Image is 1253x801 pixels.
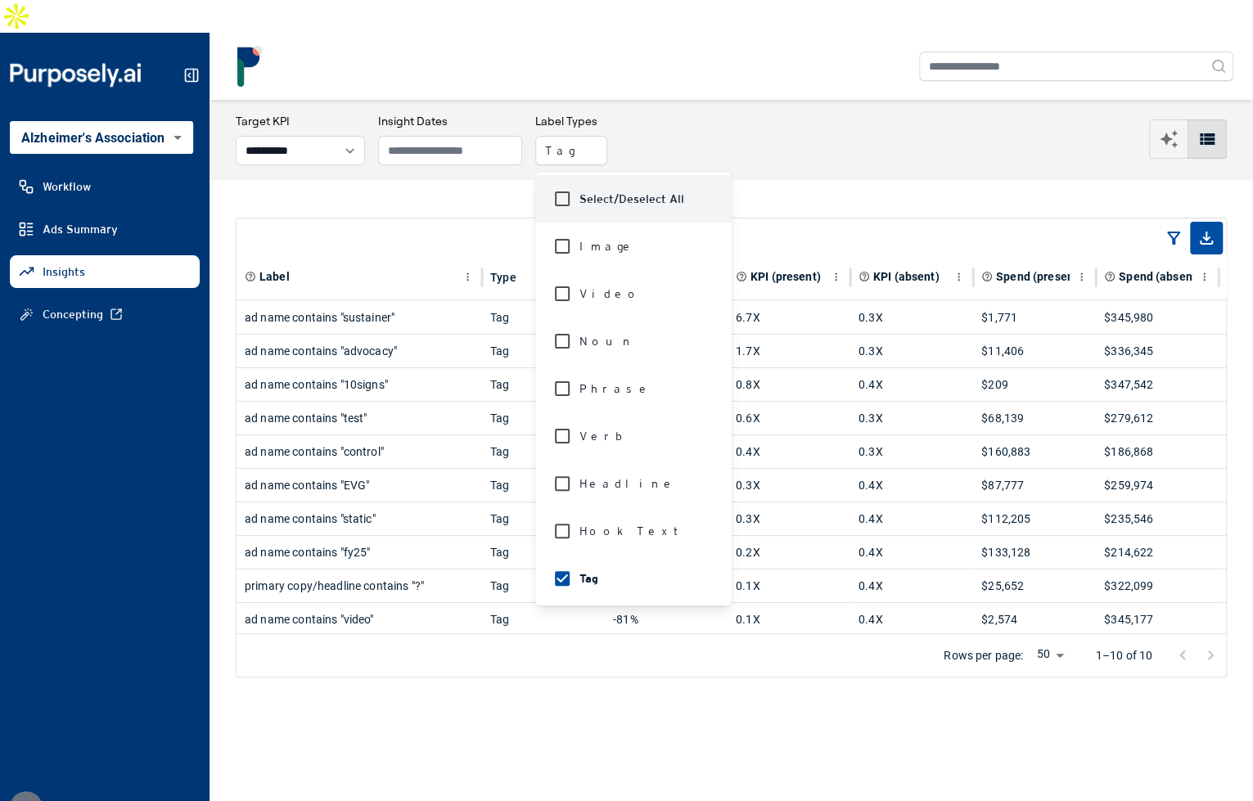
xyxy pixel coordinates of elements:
div: 6.7X [736,301,842,334]
div: Tag [490,368,597,401]
div: ad name contains "fy25" [245,536,474,569]
span: Concepting [43,306,103,322]
div: 0.3X [859,335,965,367]
div: $345,980 [1104,301,1210,334]
button: Spend (present) column menu [1071,267,1092,287]
div: $25,652 [981,569,1088,602]
div: Alzheimer's Association [10,121,193,154]
div: 0.4X [859,469,965,502]
div: $345,177 [1104,603,1210,636]
img: logo [229,46,270,87]
h3: Label Types [535,113,607,129]
button: Label column menu [457,267,478,287]
div: primary copy/headline contains "?" [245,569,474,602]
div: $259,974 [1104,469,1210,502]
div: $2,574 [981,603,1088,636]
div: 0.3X [859,402,965,434]
span: Hook Text [579,523,687,539]
div: $133,128 [981,536,1088,569]
div: 0.4X [859,368,965,401]
div: 0.4X [859,536,965,569]
div: ad name contains "video" [245,603,474,636]
div: ad name contains "test" [245,402,474,434]
div: ad name contains "EVG" [245,469,474,502]
div: Tag [490,569,597,602]
h3: Insight Dates [378,113,522,129]
span: Insights [43,263,85,280]
svg: Total spend on all ads where label is absent [1104,271,1116,282]
span: Image [579,238,636,254]
div: Type [490,271,516,284]
svg: Total spend on all ads where label is present [981,271,993,282]
div: 0.4X [859,502,965,535]
span: Export as CSV [1190,222,1223,254]
div: $336,345 [1104,335,1210,367]
div: 50 [1030,645,1069,666]
div: $11,406 [981,335,1088,367]
div: $87,777 [981,469,1088,502]
a: Concepting [10,298,200,331]
button: KPI (present) column menu [826,267,846,287]
span: Video [579,286,642,302]
div: ad name contains "advocacy" [245,335,474,367]
div: $68,139 [981,402,1088,434]
div: $1,771 [981,301,1088,334]
span: Workflow [43,178,91,195]
span: Tag [579,570,598,587]
div: 0.1X [736,569,842,602]
div: $347,542 [1104,368,1210,401]
span: Spend (present) [996,268,1082,285]
p: 1–10 of 10 [1096,647,1153,664]
div: Tag [490,435,597,468]
div: $160,883 [981,435,1088,468]
button: Spend (absent) column menu [1194,267,1215,287]
div: $112,205 [981,502,1088,535]
div: Tag [490,469,597,502]
div: $322,099 [1104,569,1210,602]
div: ad name contains "static" [245,502,474,535]
ul: Tag [535,172,732,605]
span: Noun [579,333,635,349]
div: Tag [490,301,597,334]
div: 0.4X [736,435,842,468]
span: Label [259,268,290,285]
span: Headline [579,475,677,492]
svg: Element or component part of the ad [245,271,256,282]
div: -81% [613,603,719,636]
p: Rows per page: [944,647,1023,664]
div: 0.4X [859,603,965,636]
a: Workflow [10,170,200,203]
div: 0.8X [736,368,842,401]
a: Ads Summary [10,213,200,245]
div: Tag [490,402,597,434]
a: Insights [10,255,200,288]
div: 0.3X [736,502,842,535]
div: Tag [490,536,597,569]
svg: Aggregate KPI value of all ads where label is absent [859,271,870,282]
h3: Target KPI [236,113,365,129]
label: Select/Deselect All [579,191,684,207]
div: 0.2X [736,536,842,569]
div: 0.3X [859,301,965,334]
div: ad name contains "control" [245,435,474,468]
div: $214,622 [1104,536,1210,569]
span: Spend (absent) [1119,268,1201,285]
div: 0.6X [736,402,842,434]
span: Verb [579,428,629,444]
span: KPI (present) [750,268,821,285]
div: 0.4X [859,569,965,602]
span: Ads Summary [43,221,118,237]
div: $279,612 [1104,402,1210,434]
span: Phrase [579,380,652,397]
div: ad name contains "sustainer" [245,301,474,334]
div: ad name contains "10signs" [245,368,474,401]
div: Tag [490,603,597,636]
div: Tag [490,502,597,535]
div: 0.3X [859,435,965,468]
button: KPI (absent) column menu [949,267,969,287]
button: Tag [535,136,607,165]
svg: Aggregate KPI value of all ads where label is present [736,271,747,282]
div: 0.1X [736,603,842,636]
div: 1.7X [736,335,842,367]
div: Tag [490,335,597,367]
